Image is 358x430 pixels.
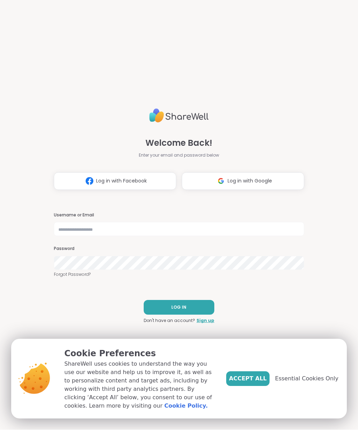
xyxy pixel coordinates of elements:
span: Essential Cookies Only [275,375,338,383]
button: Log in with Google [182,173,304,190]
span: Don't have an account? [144,318,195,324]
p: Cookie Preferences [64,347,215,360]
button: Log in with Facebook [54,173,176,190]
h3: Username or Email [54,213,305,218]
h3: Password [54,246,305,252]
span: Welcome Back! [145,137,212,150]
a: Forgot Password? [54,272,305,278]
button: Accept All [226,372,270,386]
span: Enter your email and password below [139,152,219,159]
span: Log in with Facebook [96,178,147,185]
a: Sign up [196,318,214,324]
a: Cookie Policy. [164,402,208,410]
span: Log in with Google [228,178,272,185]
img: ShareWell Logomark [214,175,228,188]
button: LOG IN [144,300,214,315]
img: ShareWell Logo [149,106,209,126]
p: ShareWell uses cookies to understand the way you use our website and help us to improve it, as we... [64,360,215,410]
span: LOG IN [171,304,186,311]
img: ShareWell Logomark [83,175,96,188]
span: Accept All [229,375,267,383]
